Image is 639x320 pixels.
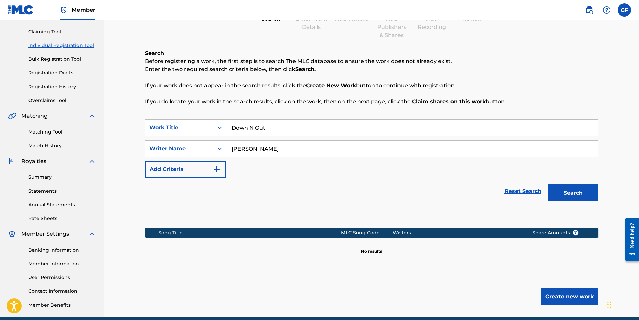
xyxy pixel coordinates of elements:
[28,188,96,195] a: Statements
[28,288,96,295] a: Contact Information
[145,161,226,178] button: Add Criteria
[501,184,545,199] a: Reset Search
[375,15,409,39] div: Add Publishers & Shares
[412,98,486,105] strong: Claim shares on this work
[28,247,96,254] a: Banking Information
[585,6,593,14] img: search
[605,288,639,320] iframe: Chat Widget
[603,6,611,14] img: help
[532,229,579,236] span: Share Amounts
[8,5,34,15] img: MLC Logo
[28,260,96,267] a: Member Information
[21,157,46,165] span: Royalties
[21,230,69,238] span: Member Settings
[145,82,598,90] p: If your work does not appear in the search results, click the button to continue with registration.
[72,6,95,14] span: Member
[21,112,48,120] span: Matching
[28,128,96,136] a: Matching Tool
[583,3,596,17] a: Public Search
[28,302,96,309] a: Member Benefits
[618,3,631,17] div: User Menu
[8,230,16,238] img: Member Settings
[8,112,16,120] img: Matching
[415,15,449,31] div: Add Recording
[620,213,639,267] iframe: Resource Center
[88,157,96,165] img: expand
[28,56,96,63] a: Bulk Registration Tool
[145,119,598,205] form: Search Form
[306,82,356,89] strong: Create New Work
[28,274,96,281] a: User Permissions
[607,295,611,315] div: Drag
[145,98,598,106] p: If you do locate your work in the search results, click on the work, then on the next page, click...
[600,3,614,17] div: Help
[145,50,164,56] b: Search
[60,6,68,14] img: Top Rightsholder
[341,229,393,236] div: MLC Song Code
[88,112,96,120] img: expand
[149,124,210,132] div: Work Title
[541,288,598,305] button: Create new work
[361,240,382,254] p: No results
[28,215,96,222] a: Rate Sheets
[28,142,96,149] a: Match History
[145,65,598,73] p: Enter the two required search criteria below, then click
[393,229,522,236] div: Writers
[145,57,598,65] p: Before registering a work, the first step is to search The MLC database to ensure the work does n...
[28,42,96,49] a: Individual Registration Tool
[158,229,341,236] div: Song Title
[149,145,210,153] div: Writer Name
[8,157,16,165] img: Royalties
[88,230,96,238] img: expand
[28,69,96,76] a: Registration Drafts
[548,184,598,201] button: Search
[28,201,96,208] a: Annual Statements
[28,28,96,35] a: Claiming Tool
[295,66,316,72] strong: Search.
[28,174,96,181] a: Summary
[28,83,96,90] a: Registration History
[213,165,221,173] img: 9d2ae6d4665cec9f34b9.svg
[295,15,328,31] div: Enter Work Details
[28,97,96,104] a: Overclaims Tool
[573,230,578,235] span: ?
